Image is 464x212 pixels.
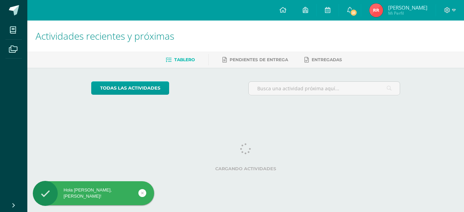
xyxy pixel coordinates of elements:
[36,29,174,42] span: Actividades recientes y próximas
[91,166,400,171] label: Cargando actividades
[304,54,342,65] a: Entregadas
[249,82,400,95] input: Busca una actividad próxima aquí...
[166,54,195,65] a: Tablero
[350,9,357,16] span: 31
[388,10,427,16] span: Mi Perfil
[222,54,288,65] a: Pendientes de entrega
[369,3,383,17] img: 8935cced26379335c5d3abde8f4e3fb3.png
[388,4,427,11] span: [PERSON_NAME]
[91,81,169,95] a: todas las Actividades
[230,57,288,62] span: Pendientes de entrega
[312,57,342,62] span: Entregadas
[33,187,154,199] div: Hola [PERSON_NAME], [PERSON_NAME]!
[174,57,195,62] span: Tablero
